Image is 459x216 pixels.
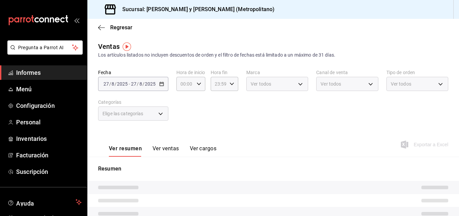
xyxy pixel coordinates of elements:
[122,6,275,12] font: Sucursal: [PERSON_NAME] y [PERSON_NAME] (Metropolitano)
[98,42,120,51] font: Ventas
[5,49,83,56] a: Pregunta a Parrot AI
[98,165,121,172] font: Resumen
[98,52,335,58] font: Los artículos listados no incluyen descuentos de orden y el filtro de fechas está limitado a un m...
[153,145,179,152] font: Ver ventas
[211,70,228,75] font: Hora fin
[321,81,341,87] font: Ver todos
[176,70,205,75] font: Hora de inicio
[109,145,216,157] div: pestañas de navegación
[386,70,415,75] font: Tipo de orden
[131,81,137,87] input: --
[316,70,348,75] font: Canal de venta
[251,81,271,87] font: Ver todos
[111,81,115,87] input: --
[98,24,132,31] button: Regresar
[103,81,109,87] input: --
[16,102,55,109] font: Configuración
[109,81,111,87] font: /
[16,168,48,175] font: Suscripción
[16,119,41,126] font: Personal
[142,81,144,87] font: /
[7,40,83,55] button: Pregunta a Parrot AI
[98,70,111,75] font: Fecha
[391,81,411,87] font: Ver todos
[144,81,156,87] input: ----
[16,86,32,93] font: Menú
[74,18,79,23] button: abrir_cajón_menú
[139,81,142,87] input: --
[16,135,47,142] font: Inventarios
[137,81,139,87] font: /
[190,145,217,152] font: Ver cargos
[98,99,121,105] font: Categorías
[246,70,260,75] font: Marca
[115,81,117,87] font: /
[102,111,143,116] font: Elige las categorías
[110,24,132,31] font: Regresar
[16,152,48,159] font: Facturación
[129,81,130,87] font: -
[109,145,142,152] font: Ver resumen
[18,45,64,50] font: Pregunta a Parrot AI
[16,69,41,76] font: Informes
[16,200,34,207] font: Ayuda
[117,81,128,87] input: ----
[123,42,131,51] img: Marcador de información sobre herramientas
